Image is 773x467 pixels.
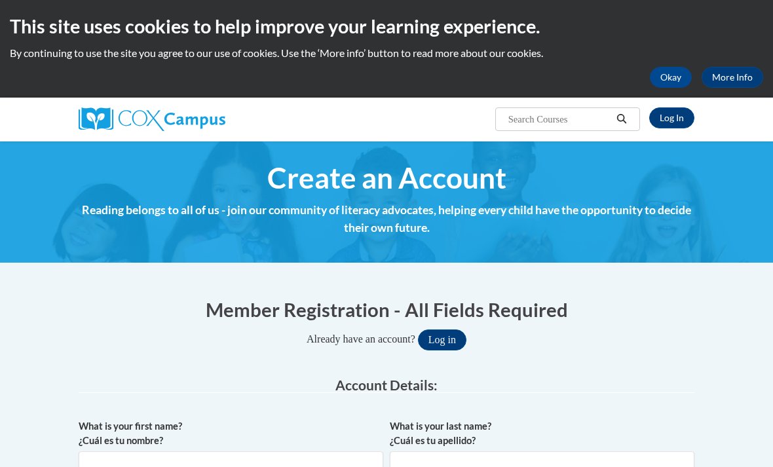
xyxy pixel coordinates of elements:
[79,107,225,131] img: Cox Campus
[335,377,438,393] span: Account Details:
[650,67,692,88] button: Okay
[10,13,763,39] h2: This site uses cookies to help improve your learning experience.
[390,419,694,448] label: What is your last name? ¿Cuál es tu apellido?
[10,46,763,60] p: By continuing to use the site you agree to our use of cookies. Use the ‘More info’ button to read...
[79,202,694,236] h4: Reading belongs to all of us - join our community of literacy advocates, helping every child have...
[79,419,383,448] label: What is your first name? ¿Cuál es tu nombre?
[507,111,612,127] input: Search Courses
[418,329,466,350] button: Log in
[307,333,415,345] span: Already have an account?
[612,111,632,127] button: Search
[79,296,694,323] h1: Member Registration - All Fields Required
[267,160,506,195] span: Create an Account
[702,67,763,88] a: More Info
[649,107,694,128] a: Log In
